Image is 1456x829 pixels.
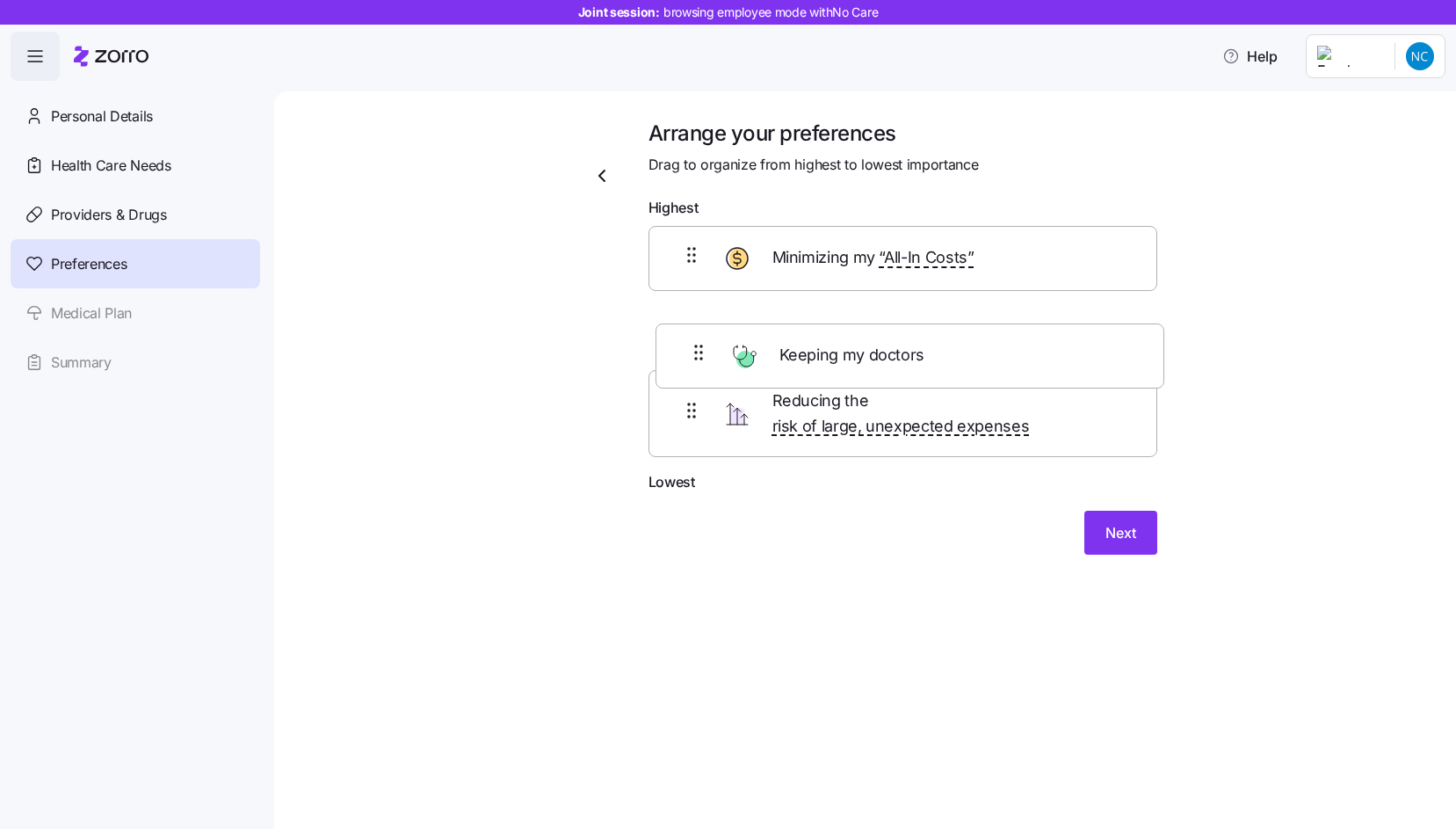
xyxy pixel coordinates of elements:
span: Highest [648,197,699,219]
button: Help [1208,39,1292,74]
span: Drag to organize from highest to lowest importance [648,154,979,176]
img: Employer logo [1317,46,1380,67]
span: Personal Details [51,105,153,127]
span: Providers & Drugs [51,204,167,226]
span: Joint session: [578,4,879,21]
a: Preferences [11,239,260,288]
span: Help [1222,46,1278,67]
a: Providers & Drugs [11,190,260,239]
img: 46f27f428f27a90a830b02e22550909b [1406,42,1434,70]
button: Next [1084,511,1157,555]
span: Preferences [51,253,127,275]
span: Health Care Needs [51,155,171,177]
a: Health Care Needs [11,141,260,190]
span: Lowest [648,471,695,493]
span: browsing employee mode with No Care [663,4,879,21]
span: Next [1105,522,1136,543]
h1: Arrange your preferences [648,120,1157,147]
a: Personal Details [11,91,260,141]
